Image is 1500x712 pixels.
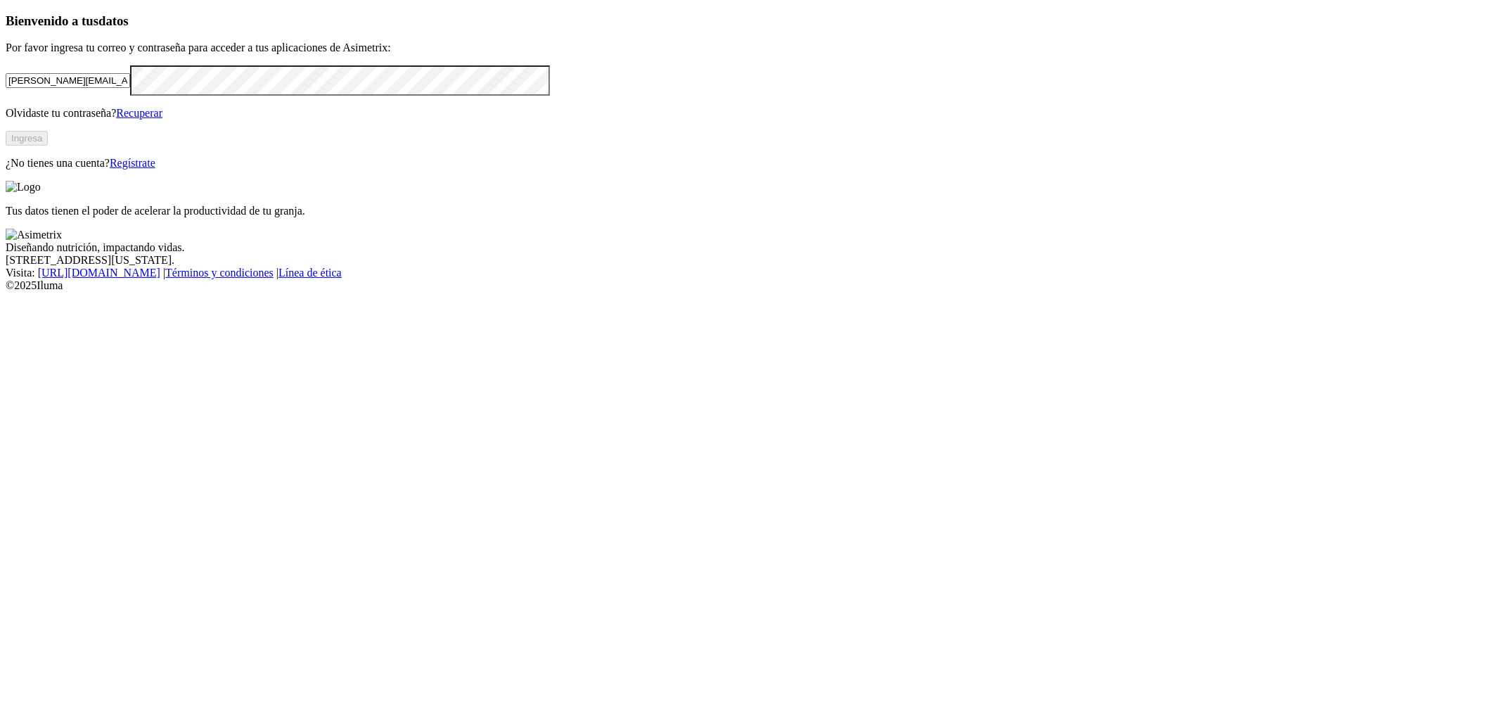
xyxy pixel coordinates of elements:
p: Olvidaste tu contraseña? [6,107,1494,120]
p: Por favor ingresa tu correo y contraseña para acceder a tus aplicaciones de Asimetrix: [6,42,1494,54]
span: datos [98,13,129,28]
p: ¿No tienes una cuenta? [6,157,1494,170]
a: Recuperar [116,107,162,119]
a: [URL][DOMAIN_NAME] [38,267,160,279]
button: Ingresa [6,131,48,146]
a: Línea de ética [278,267,342,279]
div: [STREET_ADDRESS][US_STATE]. [6,254,1494,267]
div: Diseñando nutrición, impactando vidas. [6,241,1494,254]
img: Logo [6,181,41,193]
a: Términos y condiciones [165,267,274,279]
a: Regístrate [110,157,155,169]
div: © 2025 Iluma [6,279,1494,292]
p: Tus datos tienen el poder de acelerar la productividad de tu granja. [6,205,1494,217]
img: Asimetrix [6,229,62,241]
h3: Bienvenido a tus [6,13,1494,29]
input: Tu correo [6,73,130,88]
div: Visita : | | [6,267,1494,279]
